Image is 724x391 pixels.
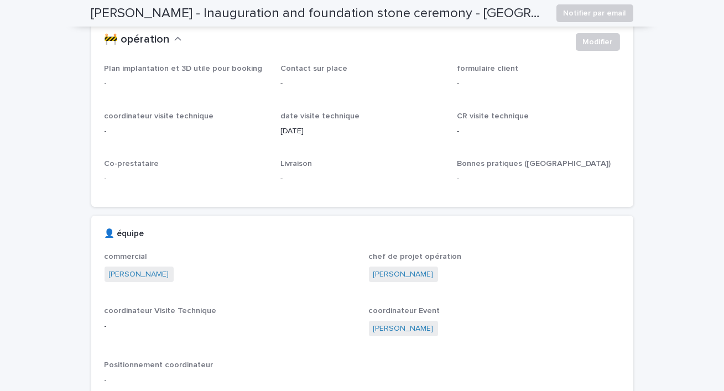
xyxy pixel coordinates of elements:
[105,33,170,46] h2: 🚧 opération
[280,65,347,72] span: Contact sur place
[105,160,159,168] span: Co-prestataire
[373,323,434,335] a: [PERSON_NAME]
[109,269,169,280] a: [PERSON_NAME]
[105,65,263,72] span: Plan implantation et 3D utile pour booking
[91,6,548,22] h2: Thierry Pachoud - Inauguration and foundation stone ceremony - Montigny-Les-Metz
[369,253,462,260] span: chef de projet opération
[457,160,611,168] span: Bonnes pratiques ([GEOGRAPHIC_DATA])
[280,78,444,90] p: -
[280,112,360,120] span: date visite technique
[564,8,626,19] span: Notifier par email
[457,126,620,137] p: -
[105,307,217,315] span: coordinateur Visite Technique
[105,361,213,369] span: Positionnement coordinateur
[556,4,633,22] button: Notifier par email
[457,65,518,72] span: formulaire client
[583,37,613,48] span: Modifier
[105,33,182,46] button: 🚧 opération
[105,229,144,239] h2: 👤 équipe
[105,78,268,90] p: -
[280,173,444,185] p: -
[373,269,434,280] a: [PERSON_NAME]
[369,307,440,315] span: coordinateur Event
[280,160,312,168] span: Livraison
[457,112,529,120] span: CR visite technique
[105,173,268,185] p: -
[105,375,356,387] p: -
[105,126,268,137] p: -
[576,33,620,51] button: Modifier
[457,78,620,90] p: -
[105,321,356,332] p: -
[457,173,620,185] p: -
[105,112,214,120] span: coordinateur visite technique
[280,126,444,137] p: [DATE]
[105,253,148,260] span: commercial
